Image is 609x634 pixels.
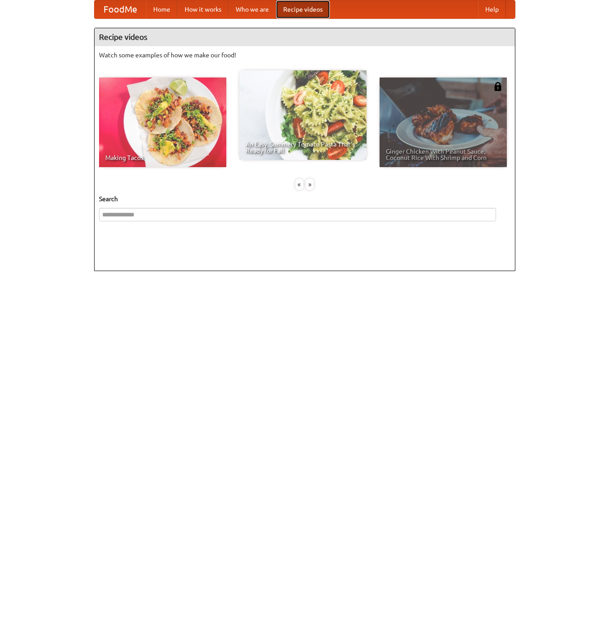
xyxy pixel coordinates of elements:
img: 483408.png [493,82,502,91]
a: An Easy, Summery Tomato Pasta That's Ready for Fall [239,70,367,160]
a: Making Tacos [99,78,226,167]
a: Home [146,0,177,18]
span: Making Tacos [105,155,220,161]
a: Who we are [229,0,276,18]
a: Help [478,0,506,18]
h5: Search [99,194,510,203]
a: Recipe videos [276,0,330,18]
span: An Easy, Summery Tomato Pasta That's Ready for Fall [246,141,360,154]
p: Watch some examples of how we make our food! [99,51,510,60]
div: « [295,179,303,190]
h4: Recipe videos [95,28,515,46]
div: » [306,179,314,190]
a: FoodMe [95,0,146,18]
a: How it works [177,0,229,18]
